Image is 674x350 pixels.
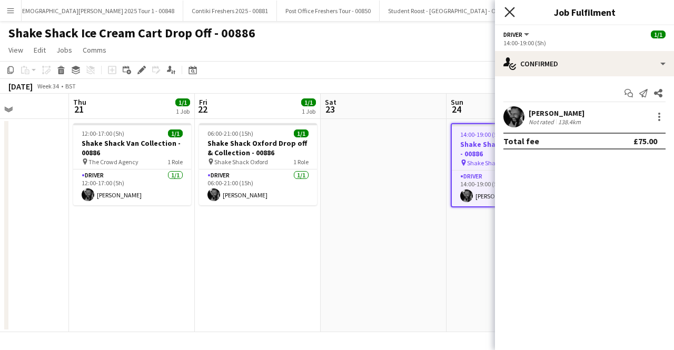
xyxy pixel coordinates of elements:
[325,97,336,107] span: Sat
[78,43,111,57] a: Comms
[175,98,190,106] span: 1/1
[35,82,61,90] span: Week 34
[199,138,317,157] h3: Shake Shack Oxford Drop off & Collection - 00886
[503,39,666,47] div: 14:00-19:00 (5h)
[452,171,568,206] app-card-role: Driver1/114:00-19:00 (5h)[PERSON_NAME]
[451,123,569,207] app-job-card: 14:00-19:00 (5h)1/1Shake Shack Cardiff Drop off - 00886 Shake Shack [GEOGRAPHIC_DATA]1 RoleDriver...
[380,1,527,21] button: Student Roost - [GEOGRAPHIC_DATA] - On-16926
[4,43,27,57] a: View
[73,169,191,205] app-card-role: Driver1/112:00-17:00 (5h)[PERSON_NAME]
[29,43,50,57] a: Edit
[183,1,277,21] button: Contiki Freshers 2025 - 00881
[451,97,463,107] span: Sun
[301,98,316,106] span: 1/1
[503,31,531,38] button: Driver
[8,25,255,41] h1: Shake Shack Ice Cream Cart Drop Off - 00886
[52,43,76,57] a: Jobs
[82,129,124,137] span: 12:00-17:00 (5h)
[168,129,183,137] span: 1/1
[495,51,674,76] div: Confirmed
[214,158,268,166] span: Shake Shack Oxford
[293,158,309,166] span: 1 Role
[167,158,183,166] span: 1 Role
[651,31,666,38] span: 1/1
[199,123,317,205] app-job-card: 06:00-21:00 (15h)1/1Shake Shack Oxford Drop off & Collection - 00886 Shake Shack Oxford1 RoleDriv...
[73,97,86,107] span: Thu
[449,103,463,115] span: 24
[73,123,191,205] app-job-card: 12:00-17:00 (5h)1/1Shake Shack Van Collection - 00886 The Crowd Agency1 RoleDriver1/112:00-17:00 ...
[503,136,539,146] div: Total fee
[72,103,86,115] span: 21
[503,31,522,38] span: Driver
[556,118,583,126] div: 138.4km
[529,118,556,126] div: Not rated
[452,139,568,158] h3: Shake Shack Cardiff Drop off - 00886
[199,169,317,205] app-card-role: Driver1/106:00-21:00 (15h)[PERSON_NAME]
[277,1,380,21] button: Post Office Freshers Tour - 00850
[8,81,33,92] div: [DATE]
[73,138,191,157] h3: Shake Shack Van Collection - 00886
[529,108,584,118] div: [PERSON_NAME]
[302,107,315,115] div: 1 Job
[197,103,207,115] span: 22
[467,159,544,167] span: Shake Shack [GEOGRAPHIC_DATA]
[199,97,207,107] span: Fri
[323,103,336,115] span: 23
[83,45,106,55] span: Comms
[633,136,657,146] div: £75.00
[88,158,138,166] span: The Crowd Agency
[176,107,190,115] div: 1 Job
[207,129,253,137] span: 06:00-21:00 (15h)
[460,131,503,138] span: 14:00-19:00 (5h)
[65,82,76,90] div: BST
[495,5,674,19] h3: Job Fulfilment
[7,1,183,21] button: [DEMOGRAPHIC_DATA][PERSON_NAME] 2025 Tour 1 - 00848
[56,45,72,55] span: Jobs
[34,45,46,55] span: Edit
[294,129,309,137] span: 1/1
[8,45,23,55] span: View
